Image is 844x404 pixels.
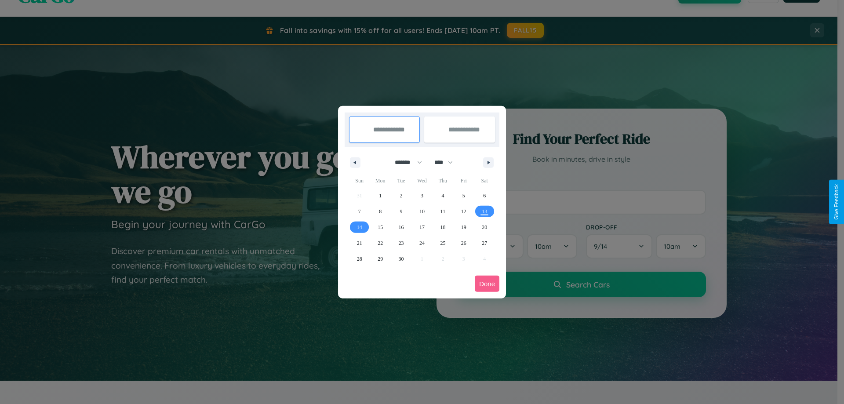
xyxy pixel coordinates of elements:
[453,188,474,204] button: 5
[453,235,474,251] button: 26
[462,188,465,204] span: 5
[421,188,423,204] span: 3
[440,235,445,251] span: 25
[357,235,362,251] span: 21
[453,174,474,188] span: Fri
[370,219,390,235] button: 15
[349,204,370,219] button: 7
[461,219,466,235] span: 19
[391,204,411,219] button: 9
[474,235,495,251] button: 27
[378,235,383,251] span: 22
[411,219,432,235] button: 17
[482,219,487,235] span: 20
[370,235,390,251] button: 22
[391,219,411,235] button: 16
[391,188,411,204] button: 2
[411,235,432,251] button: 24
[358,204,361,219] span: 7
[483,188,486,204] span: 6
[349,235,370,251] button: 21
[399,251,404,267] span: 30
[411,188,432,204] button: 3
[440,204,446,219] span: 11
[474,188,495,204] button: 6
[433,235,453,251] button: 25
[379,204,382,219] span: 8
[399,235,404,251] span: 23
[419,204,425,219] span: 10
[474,174,495,188] span: Sat
[461,204,466,219] span: 12
[475,276,499,292] button: Done
[379,188,382,204] span: 1
[453,219,474,235] button: 19
[370,204,390,219] button: 8
[370,251,390,267] button: 29
[349,251,370,267] button: 28
[461,235,466,251] span: 26
[482,204,487,219] span: 13
[433,219,453,235] button: 18
[391,251,411,267] button: 30
[378,219,383,235] span: 15
[357,219,362,235] span: 14
[370,188,390,204] button: 1
[400,204,403,219] span: 9
[399,219,404,235] span: 16
[474,204,495,219] button: 13
[391,235,411,251] button: 23
[419,235,425,251] span: 24
[453,204,474,219] button: 12
[419,219,425,235] span: 17
[482,235,487,251] span: 27
[357,251,362,267] span: 28
[370,174,390,188] span: Mon
[433,188,453,204] button: 4
[349,219,370,235] button: 14
[433,204,453,219] button: 11
[411,174,432,188] span: Wed
[441,188,444,204] span: 4
[433,174,453,188] span: Thu
[440,219,445,235] span: 18
[400,188,403,204] span: 2
[349,174,370,188] span: Sun
[474,219,495,235] button: 20
[391,174,411,188] span: Tue
[833,184,840,220] div: Give Feedback
[411,204,432,219] button: 10
[378,251,383,267] span: 29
